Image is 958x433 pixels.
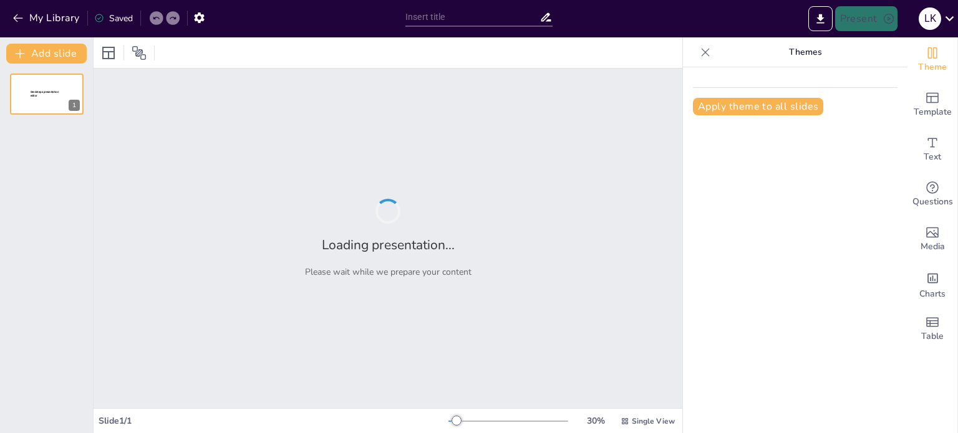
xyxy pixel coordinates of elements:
[99,43,119,63] div: Layout
[919,7,941,30] div: L K
[693,98,823,115] button: Apply theme to all slides
[94,12,133,24] div: Saved
[581,415,611,427] div: 30 %
[808,6,833,31] button: Export to PowerPoint
[305,266,472,278] p: Please wait while we prepare your content
[921,330,944,343] span: Table
[907,82,957,127] div: Add ready made slides
[322,236,455,254] h2: Loading presentation...
[99,415,448,427] div: Slide 1 / 1
[632,416,675,426] span: Single View
[919,6,941,31] button: L K
[924,150,941,164] span: Text
[10,74,84,115] div: 1
[907,172,957,217] div: Get real-time input from your audience
[907,307,957,351] div: Add a table
[921,240,945,254] span: Media
[907,217,957,262] div: Add images, graphics, shapes or video
[919,287,946,301] span: Charts
[907,37,957,82] div: Change the overall theme
[9,8,85,28] button: My Library
[835,6,898,31] button: Present
[132,45,147,60] span: Position
[918,60,947,74] span: Theme
[405,8,539,26] input: Insert title
[912,195,953,209] span: Questions
[6,44,87,64] button: Add slide
[715,37,895,67] p: Themes
[907,127,957,172] div: Add text boxes
[907,262,957,307] div: Add charts and graphs
[31,90,59,97] span: Sendsteps presentation editor
[69,100,80,111] div: 1
[914,105,952,119] span: Template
